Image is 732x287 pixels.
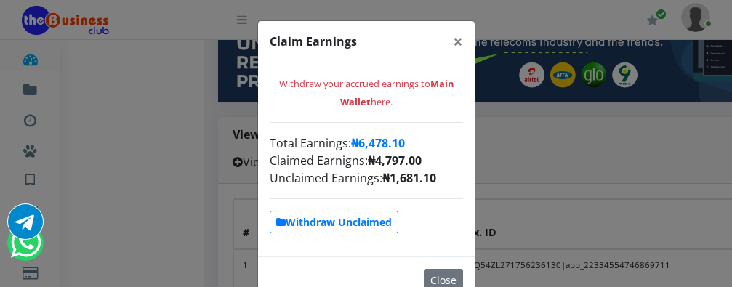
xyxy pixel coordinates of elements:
span: ₦6,478.10 [351,135,405,151]
span: Claimed Earnigns: [270,153,368,169]
strong: Withdraw Unclaimed [276,215,392,229]
a: Chat for support [11,236,41,260]
span: × [453,29,463,53]
button: Close [441,21,475,62]
strong: Claim Earnings [270,33,357,49]
span: ₦1,681.10 [382,170,436,186]
span: Total Earnings: [270,135,351,151]
span: Unclaimed Earnings: [270,170,382,186]
a: Chat for support [8,215,43,239]
small: Withdraw your accrued earnings to here. [279,77,454,108]
span: ₦4,797.00 [368,153,422,169]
